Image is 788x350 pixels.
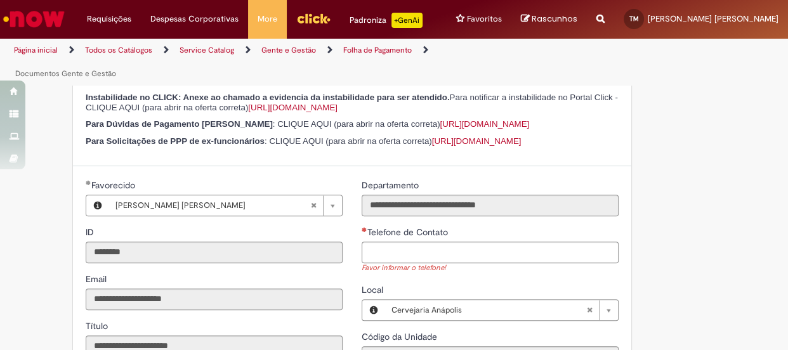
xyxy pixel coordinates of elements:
[85,45,152,55] a: Todos os Catálogos
[150,13,239,25] span: Despesas Corporativas
[86,273,109,285] span: Somente leitura - Email
[86,180,91,185] span: Obrigatório Preenchido
[391,13,423,28] p: +GenAi
[10,39,516,86] ul: Trilhas de página
[86,226,96,238] label: Somente leitura - ID
[403,76,492,86] a: [URL][DOMAIN_NAME]
[629,15,639,23] span: TM
[273,119,440,129] span: : CLIQUE AQUI (para abrir na oferta correta)
[432,136,522,146] a: [URL][DOMAIN_NAME]
[258,13,277,25] span: More
[362,195,619,216] input: Departamento
[162,76,247,86] span: O acesso é através do
[265,136,521,146] span: : CLIQUE AQUI (para abrir na oferta correta)
[362,263,619,274] div: Favor informar o telefone!
[91,179,138,191] span: Necessários - Favorecido
[86,93,450,102] span: Instabilidade no CLICK: Anexe ao chamado a evidencia da instabilidade para ser atendido.
[532,13,577,25] span: Rascunhos
[86,226,96,238] span: Somente leitura - ID
[14,45,58,55] a: Página inicial
[261,45,316,55] a: Gente e Gestão
[362,300,385,320] button: Local, Visualizar este registro Cervejaria Anápolis
[391,300,586,320] span: Cervejaria Anápolis
[115,195,310,216] span: [PERSON_NAME] [PERSON_NAME]
[367,226,450,238] span: Telefone de Contato
[87,13,131,25] span: Requisições
[86,273,109,285] label: Somente leitura - Email
[180,45,234,55] a: Service Catalog
[86,119,273,129] span: Para Dúvidas de Pagamento [PERSON_NAME]
[296,9,331,28] img: click_logo_yellow_360x200.png
[521,13,577,25] a: Rascunhos
[86,320,110,332] span: Somente leitura - Título
[350,13,423,28] div: Padroniza
[248,103,338,112] a: [URL][DOMAIN_NAME]
[362,330,440,343] label: Somente leitura - Código da Unidade
[648,13,778,24] span: [PERSON_NAME] [PERSON_NAME]
[15,68,116,79] a: Documentos Gente e Gestão
[440,119,529,129] a: [URL][DOMAIN_NAME]
[86,320,110,332] label: Somente leitura - Título
[362,227,367,232] span: Necessários
[86,195,109,216] button: Favorecido, Visualizar este registro Thayna Ferreira Silva Moreira
[86,242,343,263] input: ID
[362,284,386,295] span: Local
[247,76,495,86] span: Telefone: [PHONE_NUMBER] Site oficial: (
[1,6,67,32] img: ServiceNow
[109,195,342,216] a: [PERSON_NAME] [PERSON_NAME]Limpar campo Favorecido
[580,300,599,320] abbr: Limpar campo Local
[86,76,160,86] span: Ex-colaboradores:
[86,93,618,112] span: Para notificar a instabilidade no Portal Click - CLIQUE AQUI (para abrir na oferta correta)
[495,77,589,86] span: exclusivamente por Celular)
[304,195,323,216] abbr: Limpar campo Favorecido
[86,136,265,146] span: Para Solicitações de PPP de ex-funcionários
[362,179,421,191] span: Somente leitura - Departamento
[467,13,502,25] span: Favoritos
[362,179,421,191] label: Somente leitura - Departamento
[362,242,619,263] input: Telefone de Contato
[86,288,343,310] input: Email
[385,300,618,320] a: Cervejaria AnápolisLimpar campo Local
[343,45,412,55] a: Folha de Pagamento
